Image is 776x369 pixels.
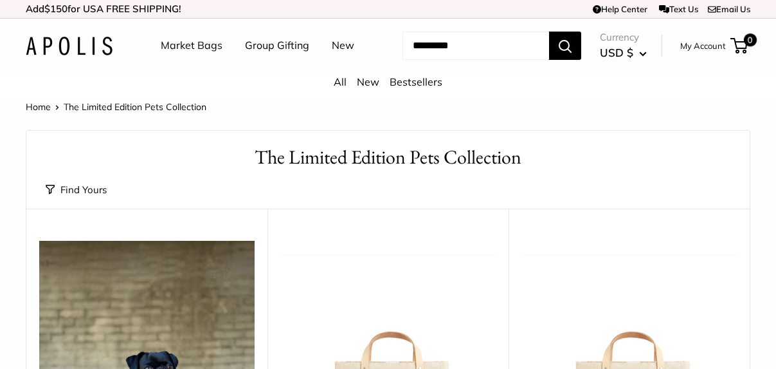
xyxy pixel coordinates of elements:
span: Currency [600,28,647,46]
a: All [334,75,347,88]
span: 0 [744,33,757,46]
a: Help Center [593,4,647,14]
span: The Limited Edition Pets Collection [64,101,206,113]
a: Group Gifting [245,36,309,55]
a: Email Us [708,4,750,14]
span: USD $ [600,46,633,59]
a: 0 [732,38,748,53]
button: Find Yours [46,181,107,199]
img: Apolis [26,37,113,55]
a: Text Us [659,4,698,14]
h1: The Limited Edition Pets Collection [46,144,730,171]
nav: Breadcrumb [26,99,206,115]
a: Home [26,101,51,113]
button: USD $ [600,43,647,63]
input: Search... [402,32,549,60]
a: Bestsellers [390,75,442,88]
button: Search [549,32,581,60]
a: New [357,75,379,88]
span: $150 [44,3,68,15]
a: New [332,36,354,55]
a: My Account [680,38,726,53]
a: Market Bags [161,36,222,55]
